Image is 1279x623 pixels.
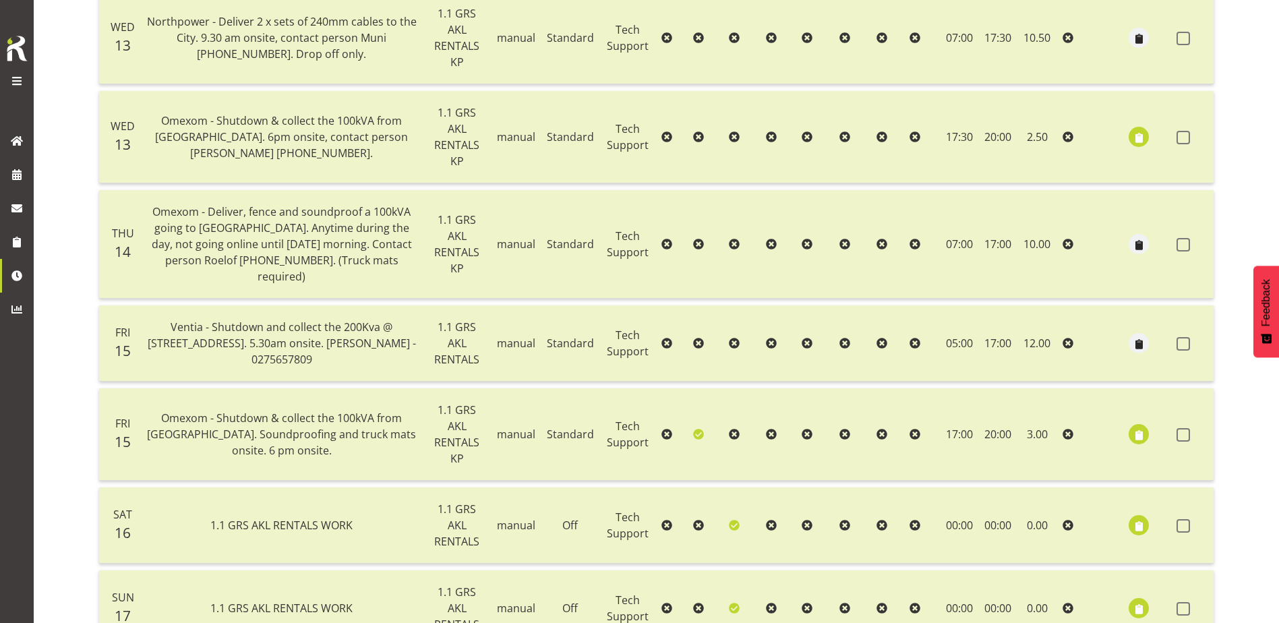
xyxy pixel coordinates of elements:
[497,30,535,45] span: manual
[155,113,408,160] span: Omexom - Shutdown & collect the 100kVA from [GEOGRAPHIC_DATA]. 6pm onsite, contact person [PERSON...
[607,419,649,450] span: Tech Support
[147,14,417,61] span: Northpower - Deliver 2 x sets of 240mm cables to the City. 9.30 am onsite, contact person Muni [P...
[607,121,649,152] span: Tech Support
[115,325,130,340] span: Fri
[940,190,980,299] td: 07:00
[148,320,416,367] span: Ventia - Shutdown and collect the 200Kva @ [STREET_ADDRESS]. 5.30am onsite. [PERSON_NAME] - 02756...
[210,518,353,533] span: 1.1 GRS AKL RENTALS WORK
[607,510,649,541] span: Tech Support
[940,305,980,382] td: 05:00
[497,427,535,442] span: manual
[541,190,599,299] td: Standard
[497,129,535,144] span: manual
[210,601,353,616] span: 1.1 GRS AKL RENTALS WORK
[111,119,135,133] span: Wed
[497,237,535,251] span: manual
[115,523,131,542] span: 16
[111,20,135,34] span: Wed
[115,416,130,431] span: Fri
[434,6,479,69] span: 1.1 GRS AKL RENTALS KP
[979,487,1017,564] td: 00:00
[115,341,131,360] span: 15
[3,34,30,63] img: Rosterit icon logo
[940,487,980,564] td: 00:00
[1017,190,1057,299] td: 10.00
[1017,305,1057,382] td: 12.00
[979,91,1017,183] td: 20:00
[113,507,132,522] span: Sat
[115,242,131,261] span: 14
[115,36,131,55] span: 13
[940,388,980,481] td: 17:00
[607,229,649,260] span: Tech Support
[1017,91,1057,183] td: 2.50
[541,487,599,564] td: Off
[434,320,479,367] span: 1.1 GRS AKL RENTALS
[541,388,599,481] td: Standard
[541,305,599,382] td: Standard
[497,601,535,616] span: manual
[112,590,134,605] span: Sun
[979,388,1017,481] td: 20:00
[147,411,416,458] span: Omexom - Shutdown & collect the 100kVA from [GEOGRAPHIC_DATA]. Soundproofing and truck mats onsit...
[497,336,535,351] span: manual
[1253,266,1279,357] button: Feedback - Show survey
[607,328,649,359] span: Tech Support
[940,91,980,183] td: 17:30
[1017,388,1057,481] td: 3.00
[112,226,134,241] span: Thu
[434,212,479,276] span: 1.1 GRS AKL RENTALS KP
[115,135,131,154] span: 13
[497,518,535,533] span: manual
[115,432,131,451] span: 15
[979,305,1017,382] td: 17:00
[979,190,1017,299] td: 17:00
[1017,487,1057,564] td: 0.00
[434,105,479,169] span: 1.1 GRS AKL RENTALS KP
[541,91,599,183] td: Standard
[152,204,412,284] span: Omexom - Deliver, fence and soundproof a 100kVA going to [GEOGRAPHIC_DATA]. Anytime during the da...
[1260,279,1272,326] span: Feedback
[607,22,649,53] span: Tech Support
[434,403,479,466] span: 1.1 GRS AKL RENTALS KP
[434,502,479,549] span: 1.1 GRS AKL RENTALS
